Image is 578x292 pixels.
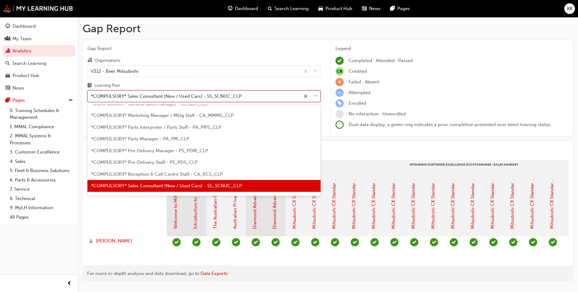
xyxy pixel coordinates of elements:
span: Failed · Absent [349,79,379,85]
div: *COMPULSORY* Sales Consultant (New / Used Cars) - SS_SCNUC_CLP [91,93,242,100]
a: 3. Customer Excellence [7,147,75,157]
span: Search Learning [275,5,309,12]
span: News [369,5,381,12]
span: down-icon [314,92,318,100]
span: Enrolled [349,100,366,106]
a: pages-iconPages [385,2,415,15]
div: Learning Plan [94,83,120,89]
span: learningplan-icon [87,83,92,89]
div: V312 - Beer Mitsubishi [91,68,138,75]
span: learningRecordVerb_PASS-icon [252,238,260,246]
span: car-icon [318,5,323,12]
span: *COMPULSORY* Sales Consultant (New / Used Cars) - SS_SCNUC_CLP [91,183,242,188]
button: Pages [2,95,75,106]
span: car-icon [5,73,10,79]
span: learningRecordVerb_COMPLETE-icon [335,57,344,65]
span: down-icon [314,67,318,75]
div: My Team [12,35,32,42]
a: 0. Training Schedules & Management [7,106,75,122]
a: news-iconNews [357,2,385,15]
span: pages-icon [5,98,10,103]
span: news-icon [362,5,367,12]
a: search-iconSearch Learning [263,2,314,15]
a: All Pages [7,213,75,222]
span: search-icon [5,61,10,66]
span: learningRecordVerb_PASS-icon [450,238,458,246]
button: DashboardMy TeamAnalyticsSearch LearningProduct HubNews [2,19,75,95]
span: learningRecordVerb_PASS-icon [489,238,498,246]
a: Product Hub [2,70,75,81]
a: car-iconProduct Hub [314,2,357,15]
img: mmal [3,5,73,12]
span: learningRecordVerb_PASS-icon [331,238,339,246]
button: KK [564,3,575,14]
span: learningRecordVerb_PASS-icon [509,238,517,246]
a: News [2,83,75,94]
span: *COMPULSORY* Pre-Delivery Manager - PS_PDM_CLP [91,148,208,153]
span: learningRecordVerb_PASS-icon [430,238,438,246]
span: Product Hub [325,5,352,12]
span: people-icon [5,36,10,42]
span: learningRecordVerb_PASS-icon [371,238,379,246]
span: learningRecordVerb_PASS-icon [212,238,220,246]
span: *COMPULSORY* Pre-Delivery Staff - PS_PDS_CLP [91,160,197,165]
a: 4. Sales [7,157,75,166]
a: Analytics [2,45,75,57]
a: [PERSON_NAME] [89,237,161,245]
div: Search Learning [12,60,46,67]
span: learningRecordVerb_FAIL-icon [335,78,344,86]
a: 2. MMAL Systems & Processes [7,131,75,147]
a: 9. MyLH Information [7,203,75,213]
span: KK [567,5,573,12]
a: 5. Fleet & Business Solutions [7,166,75,175]
span: null-icon [335,67,344,76]
span: guage-icon [228,5,232,12]
span: Completed · Attended · Passed [349,58,413,63]
h1: Gap Report [83,22,573,35]
span: Credited [349,69,367,74]
span: No interaction · Unenrolled [349,111,406,117]
span: learningRecordVerb_PASS-icon [529,238,537,246]
span: learningRecordVerb_PASS-icon [291,238,300,246]
span: search-icon [268,5,272,12]
span: *COMPULSORY* Sales Manager (New / Used Cars) - SS_SMNUC_CLP [91,195,238,200]
span: *COMPULSORY* Reception & Call Centre Staff - CA_RCS_CLP [91,171,223,177]
span: learningRecordVerb_COMPLETE-icon [172,238,181,246]
span: Gap Report [87,45,321,52]
span: learningRecordVerb_PASS-icon [271,238,280,246]
span: prev-icon [67,280,72,287]
span: learningRecordVerb_PASS-icon [232,238,240,246]
span: Dashboard [235,5,258,12]
a: Search Learning [2,58,75,69]
div: Dashboard [12,23,36,30]
a: Data Exports [200,271,228,276]
span: up-icon [69,97,73,104]
div: For more in-depth analysis and data download, go to [87,270,569,277]
div: Product Hub [12,72,39,79]
span: learningRecordVerb_PASS-icon [410,238,418,246]
span: *COMPULSORY* Parts Interpreter / Parts Staff - PA_PIPS_CLP [91,125,221,130]
span: learningRecordVerb_PASS-icon [390,238,399,246]
span: news-icon [5,86,10,91]
span: *COMPULSORY* Marketing Manager / Mktg Staff - CA_MMMS_CLP [91,113,234,118]
span: Dual data display; a green ring indicates a prior completion presented over latest training status. [349,122,551,127]
span: learningRecordVerb_PASS-icon [470,238,478,246]
span: pages-icon [390,5,395,12]
div: News [12,85,24,92]
span: learningRecordVerb_ATTEMPT-icon [335,89,344,97]
a: 8. Technical [7,194,75,203]
span: [PERSON_NAME] [96,237,132,245]
span: learningRecordVerb_PASS-icon [351,238,359,246]
span: learningRecordVerb_NONE-icon [335,110,344,118]
div: Legend [335,45,568,52]
span: learningRecordVerb_PASS-icon [192,238,200,246]
div: Pages [12,97,25,104]
a: Dashboard [2,21,75,32]
a: guage-iconDashboard [223,2,263,15]
span: guage-icon [5,24,10,29]
div: Organisations [94,58,120,64]
span: chart-icon [5,48,10,54]
span: Attempted [349,90,371,95]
